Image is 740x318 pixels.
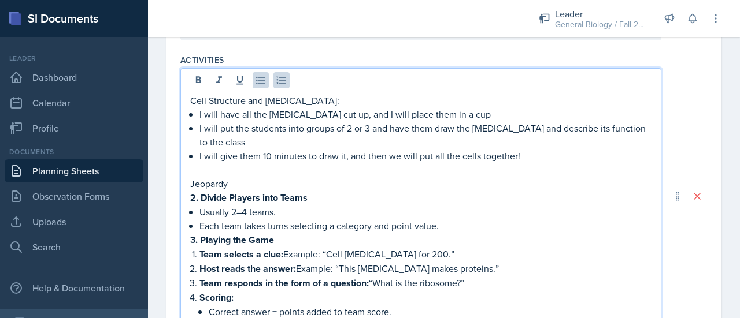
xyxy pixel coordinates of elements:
p: Example: “Cell [MEDICAL_DATA] for 200.” [199,247,652,261]
strong: 2. Divide Players into Teams [190,191,308,204]
p: Cell Structure and [MEDICAL_DATA]: [190,93,652,107]
a: Dashboard [5,66,143,89]
a: Uploads [5,210,143,233]
strong: Team responds in the form of a question: [199,276,369,290]
p: I will give them 10 minutes to draw it, and then we will put all the cells together! [199,149,652,163]
a: Search [5,235,143,259]
label: Activities [180,54,224,66]
p: Each team takes turns selecting a category and point value. [199,219,652,233]
a: Calendar [5,91,143,114]
p: Example: “This [MEDICAL_DATA] makes proteins.” [199,261,652,276]
div: Documents [5,147,143,157]
div: Help & Documentation [5,276,143,300]
div: Leader [5,53,143,63]
strong: 3. Playing the Game [190,233,274,246]
p: “What is the ribosome?” [199,276,652,290]
strong: Team selects a clue: [199,248,283,261]
strong: Host reads the answer: [199,262,296,275]
a: Planning Sheets [5,159,143,182]
p: Usually 2–4 teams. [199,205,652,219]
a: Profile [5,117,143,140]
div: General Biology / Fall 2025 [555,18,647,31]
p: I will put the students into groups of 2 or 3 and have them draw the [MEDICAL_DATA] and describe ... [199,121,652,149]
a: Observation Forms [5,185,143,208]
p: Jeopardy [190,177,652,190]
div: Leader [555,7,647,21]
strong: Scoring: [199,291,234,304]
p: I will have all the [MEDICAL_DATA] cut up, and I will place them in a cup [199,107,652,121]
